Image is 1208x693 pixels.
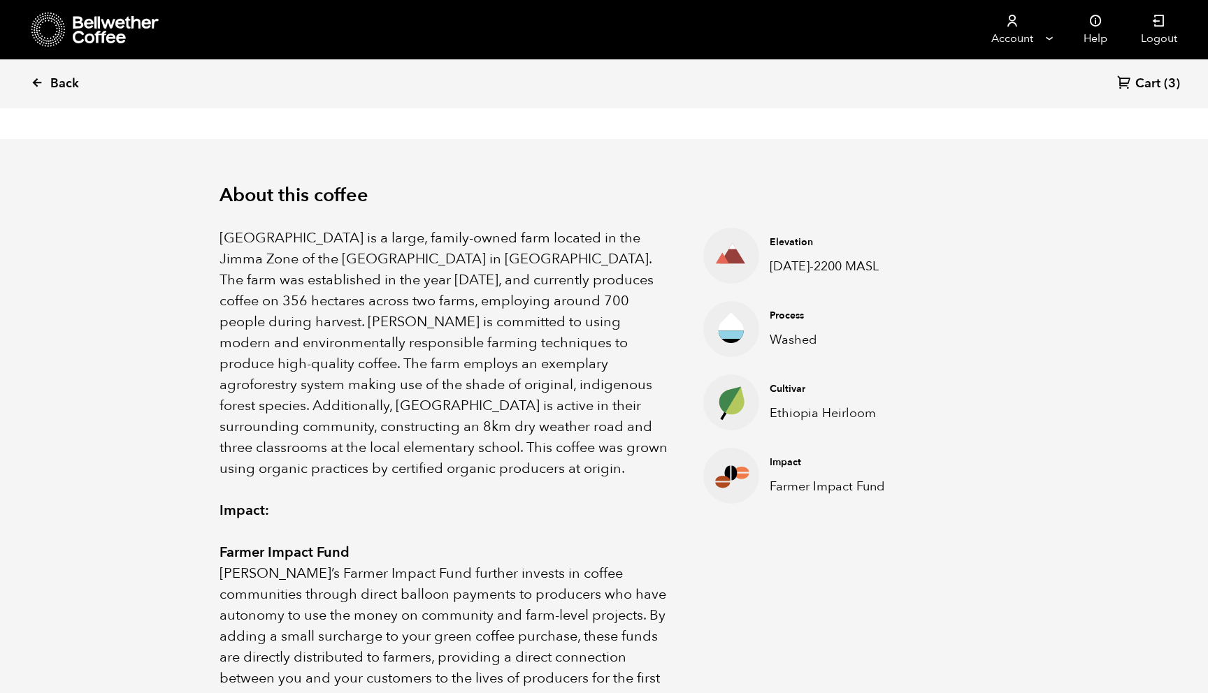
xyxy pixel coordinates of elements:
h4: Elevation [770,235,903,249]
h2: About this coffee [220,184,988,207]
span: Back [50,75,79,92]
p: [GEOGRAPHIC_DATA] is a large, family-owned farm located in the Jimma Zone of the [GEOGRAPHIC_DATA... [220,228,668,479]
a: Cart (3) [1117,75,1180,94]
p: Ethiopia Heirloom [770,404,903,423]
h4: Impact [770,455,903,469]
span: Cart [1135,75,1160,92]
p: Farmer Impact Fund [770,477,903,496]
h4: Cultivar [770,382,903,396]
strong: Impact: [220,501,269,520]
span: (3) [1164,75,1180,92]
strong: Farmer Impact Fund [220,543,350,562]
p: Washed [770,330,903,349]
h4: Process [770,309,903,323]
p: [DATE]-2200 MASL [770,257,903,276]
